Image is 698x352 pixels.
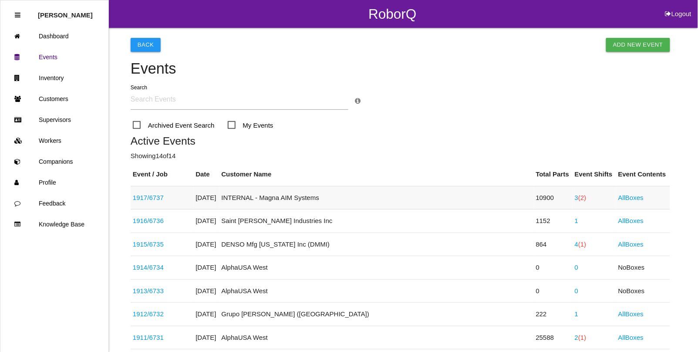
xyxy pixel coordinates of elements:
[616,256,670,280] td: No Boxes
[616,163,670,186] th: Event Contents
[219,233,534,256] td: DENSO Mfg [US_STATE] Inc (DMMI)
[618,310,644,318] a: AllBoxes
[133,264,164,271] a: 1914/6734
[133,286,191,296] div: S1638
[131,163,193,186] th: Event / Job
[193,256,219,280] td: [DATE]
[133,309,191,319] div: Counsels
[578,334,586,341] span: (1)
[0,47,108,68] a: Events
[606,38,670,52] a: Add New Event
[228,120,273,131] span: My Events
[578,194,586,201] span: (2)
[0,151,108,172] a: Companions
[219,279,534,303] td: AlphaUSA West
[0,172,108,193] a: Profile
[133,216,191,226] div: 68403783AB
[133,240,191,250] div: WS ECM Hose Clamp
[133,193,191,203] div: 2002007; 2002021
[219,326,534,349] td: AlphaUSA West
[575,287,578,294] a: 0
[534,326,573,349] td: 25588
[131,135,670,147] h5: Active Events
[15,5,20,26] div: Close
[0,214,108,235] a: Knowledge Base
[616,279,670,303] td: No Boxes
[534,303,573,326] td: 222
[133,217,164,224] a: 1916/6736
[0,68,108,88] a: Inventory
[618,217,644,224] a: AllBoxes
[133,240,164,248] a: 1915/6735
[534,186,573,210] td: 10900
[618,194,644,201] a: AllBoxes
[193,326,219,349] td: [DATE]
[38,5,93,19] p: Rosie Blandino
[534,163,573,186] th: Total Parts
[573,163,616,186] th: Event Shifts
[534,233,573,256] td: 864
[193,186,219,210] td: [DATE]
[0,193,108,214] a: Feedback
[578,240,586,248] span: (1)
[618,334,644,341] a: AllBoxes
[355,97,361,105] a: Search Info
[575,264,578,271] a: 0
[133,334,164,341] a: 1911/6731
[193,233,219,256] td: [DATE]
[534,210,573,233] td: 1152
[534,279,573,303] td: 0
[575,334,587,341] a: 2(1)
[0,130,108,151] a: Workers
[0,26,108,47] a: Dashboard
[193,279,219,303] td: [DATE]
[219,186,534,210] td: INTERNAL - Magna AIM Systems
[219,256,534,280] td: AlphaUSA West
[193,163,219,186] th: Date
[193,210,219,233] td: [DATE]
[131,151,670,161] p: Showing 14 of 14
[618,240,644,248] a: AllBoxes
[133,287,164,294] a: 1913/6733
[133,333,191,343] div: F17630B
[131,90,348,110] input: Search Events
[131,38,161,52] button: Back
[0,109,108,130] a: Supervisors
[131,61,670,77] h4: Events
[575,217,578,224] a: 1
[575,194,587,201] a: 3(2)
[131,84,147,91] label: Search
[133,120,215,131] span: Archived Event Search
[193,303,219,326] td: [DATE]
[219,163,534,186] th: Customer Name
[575,310,578,318] a: 1
[219,210,534,233] td: Saint [PERSON_NAME] Industries Inc
[534,256,573,280] td: 0
[133,310,164,318] a: 1912/6732
[133,263,191,273] div: S2700-00
[575,240,587,248] a: 4(1)
[0,88,108,109] a: Customers
[133,194,164,201] a: 1917/6737
[219,303,534,326] td: Grupo [PERSON_NAME] ([GEOGRAPHIC_DATA])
